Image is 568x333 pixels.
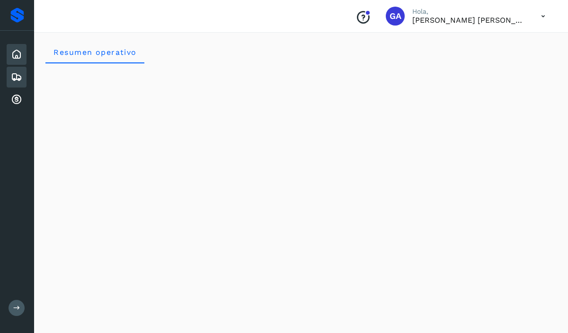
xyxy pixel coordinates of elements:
[7,89,27,110] div: Cuentas por cobrar
[412,16,526,25] p: GUILLERMO ALBERTO RODRIGUEZ REGALADO
[7,67,27,88] div: Embarques
[53,48,137,57] span: Resumen operativo
[412,8,526,16] p: Hola,
[7,44,27,65] div: Inicio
